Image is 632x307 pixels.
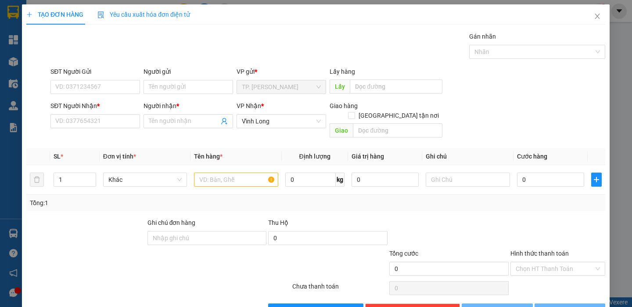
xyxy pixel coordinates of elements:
[237,102,262,109] span: VP Nhận
[54,153,61,160] span: SL
[147,231,267,245] input: Ghi chú đơn hàng
[26,11,32,18] span: plus
[269,219,289,226] span: Thu Hộ
[389,250,418,257] span: Tổng cước
[299,153,330,160] span: Định lượng
[144,67,233,76] div: Người gửi
[517,153,547,160] span: Cước hàng
[30,198,244,208] div: Tổng: 1
[237,67,327,76] div: VP gửi
[585,4,610,29] button: Close
[423,148,513,165] th: Ghi chú
[426,173,510,187] input: Ghi Chú
[330,102,358,109] span: Giao hàng
[147,219,196,226] label: Ghi chú đơn hàng
[352,153,384,160] span: Giá trị hàng
[470,33,496,40] label: Gán nhãn
[30,173,44,187] button: delete
[242,115,321,128] span: Vĩnh Long
[592,173,602,187] button: plus
[594,13,601,20] span: close
[51,67,140,76] div: SĐT Người Gửi
[98,11,190,18] span: Yêu cầu xuất hóa đơn điện tử
[242,80,321,94] span: TP. Hồ Chí Minh
[144,101,233,111] div: Người nhận
[350,79,443,94] input: Dọc đường
[355,111,443,120] span: [GEOGRAPHIC_DATA] tận nơi
[221,118,228,125] span: user-add
[194,153,223,160] span: Tên hàng
[330,123,353,137] span: Giao
[103,153,136,160] span: Đơn vị tính
[98,11,105,18] img: icon
[352,173,419,187] input: 0
[592,176,602,183] span: plus
[51,101,140,111] div: SĐT Người Nhận
[108,173,182,186] span: Khác
[194,173,278,187] input: VD: Bàn, Ghế
[330,79,350,94] span: Lấy
[510,250,569,257] label: Hình thức thanh toán
[353,123,443,137] input: Dọc đường
[292,282,389,297] div: Chưa thanh toán
[336,173,345,187] span: kg
[26,11,83,18] span: TẠO ĐƠN HÀNG
[330,68,355,75] span: Lấy hàng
